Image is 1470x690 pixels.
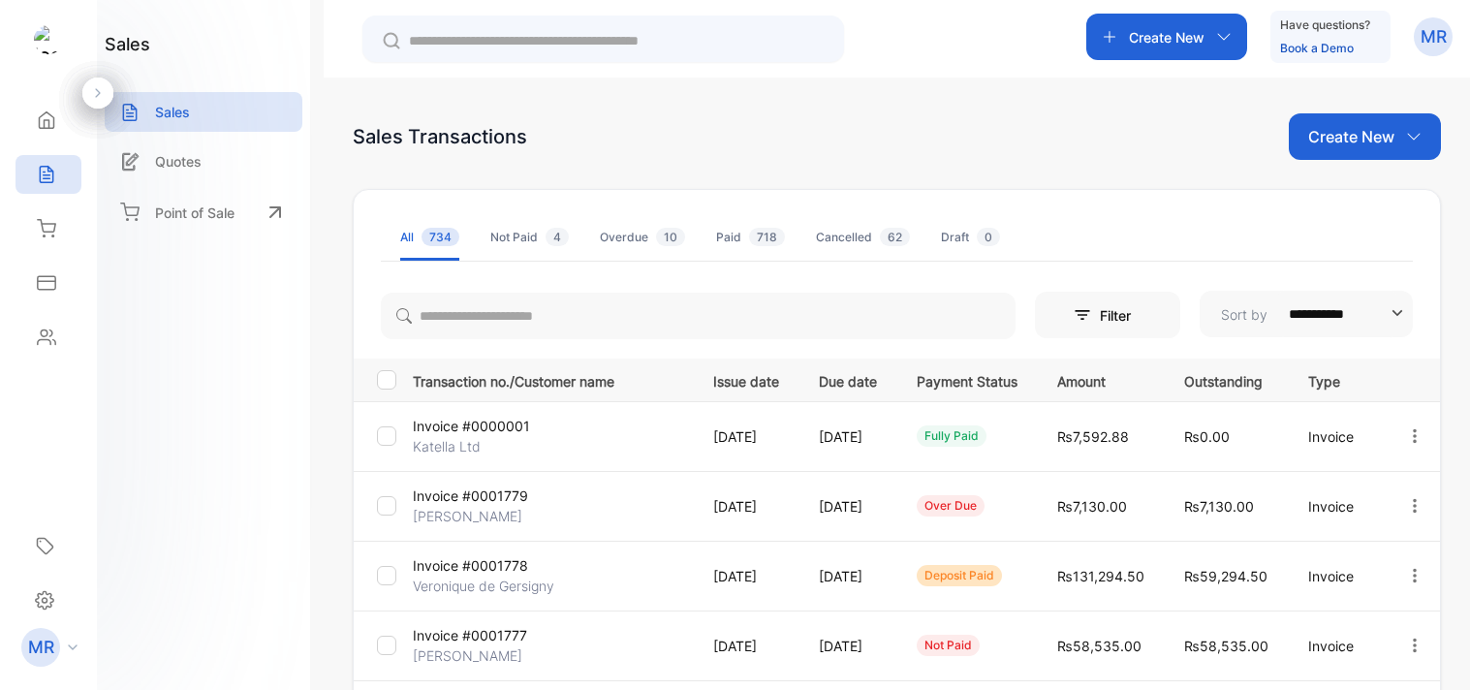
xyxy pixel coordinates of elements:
button: MR [1414,14,1453,60]
p: MR [28,635,54,660]
p: Point of Sale [155,203,235,223]
span: 0 [977,228,1000,246]
p: Transaction no./Customer name [413,367,689,392]
p: [DATE] [819,566,877,586]
p: Invoice #0001779 [413,486,528,506]
span: ₨7,592.88 [1057,428,1129,445]
span: 4 [546,228,569,246]
p: Veronique de Gersigny [413,576,554,596]
p: [DATE] [819,496,877,517]
p: Invoice [1308,636,1365,656]
p: Invoice [1308,566,1365,586]
p: Create New [1308,125,1394,148]
h1: sales [105,31,150,57]
div: Sales Transactions [353,122,527,151]
p: Invoice #0001778 [413,555,528,576]
p: [DATE] [713,426,779,447]
p: Invoice #0001777 [413,625,527,645]
span: ₨7,130.00 [1184,498,1254,515]
span: 734 [422,228,459,246]
div: over due [917,495,985,517]
a: Point of Sale [105,191,302,234]
span: 718 [749,228,785,246]
div: deposit paid [917,565,1002,586]
p: Filter [1100,305,1142,326]
span: 62 [880,228,910,246]
button: Create New [1086,14,1247,60]
p: Issue date [713,367,779,392]
a: Book a Demo [1280,41,1354,55]
p: Due date [819,367,877,392]
iframe: LiveChat chat widget [1389,609,1470,690]
div: All [400,229,459,246]
p: Invoice [1308,496,1365,517]
p: Payment Status [917,367,1017,392]
p: Amount [1057,367,1144,392]
p: Create New [1129,27,1204,47]
p: [DATE] [713,496,779,517]
p: [PERSON_NAME] [413,645,522,666]
p: [DATE] [819,636,877,656]
div: Draft [941,229,1000,246]
span: ₨0.00 [1184,428,1230,445]
p: [PERSON_NAME] [413,506,522,526]
p: Quotes [155,151,202,172]
p: [DATE] [713,636,779,656]
p: Invoice #0000001 [413,416,530,436]
a: Sales [105,92,302,132]
p: Sort by [1221,304,1267,325]
p: Outstanding [1184,367,1268,392]
span: ₨131,294.50 [1057,568,1144,584]
button: Sort by [1200,291,1413,337]
p: MR [1421,24,1447,49]
p: Katella Ltd [413,436,505,456]
span: ₨58,535.00 [1184,638,1268,654]
button: Create New [1289,113,1441,160]
div: not paid [917,635,980,656]
p: Type [1308,367,1365,392]
p: [DATE] [713,566,779,586]
p: Sales [155,102,190,122]
span: ₨7,130.00 [1057,498,1127,515]
div: Cancelled [816,229,910,246]
p: Invoice [1308,426,1365,447]
div: fully paid [917,425,986,447]
p: [DATE] [819,426,877,447]
div: Not Paid [490,229,569,246]
p: Have questions? [1280,16,1370,35]
span: ₨59,294.50 [1184,568,1267,584]
div: Paid [716,229,785,246]
button: Filter [1035,292,1180,338]
div: Overdue [600,229,685,246]
a: Quotes [105,141,302,181]
span: ₨58,535.00 [1057,638,1142,654]
span: 10 [656,228,685,246]
img: logo [34,25,63,54]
